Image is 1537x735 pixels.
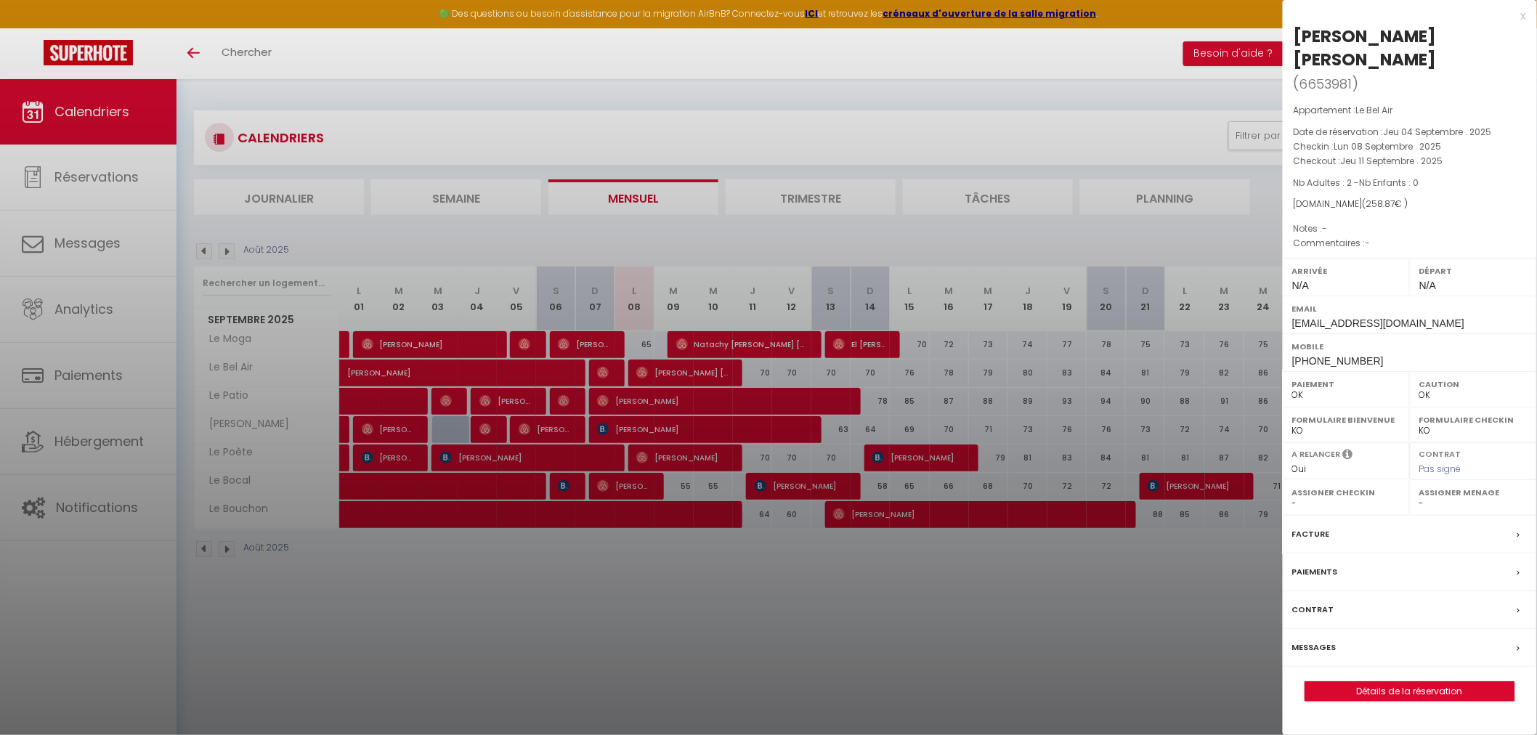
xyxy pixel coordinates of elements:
[1305,681,1515,702] button: Détails de la réservation
[1292,413,1400,427] label: Formulaire Bienvenue
[1366,198,1395,210] span: 258.87
[1292,640,1337,655] label: Messages
[1294,236,1526,251] p: Commentaires :
[1419,280,1436,291] span: N/A
[1419,463,1461,475] span: Pas signé
[1292,264,1400,278] label: Arrivée
[1292,448,1341,460] label: A relancer
[1323,222,1328,235] span: -
[12,6,55,49] button: Ouvrir le widget de chat LiveChat
[1305,682,1514,701] a: Détails de la réservation
[1343,448,1353,464] i: Sélectionner OUI si vous souhaiter envoyer les séquences de messages post-checkout
[1419,413,1528,427] label: Formulaire Checkin
[1292,355,1384,367] span: [PHONE_NUMBER]
[1292,485,1400,500] label: Assigner Checkin
[1292,602,1334,617] label: Contrat
[1419,448,1461,458] label: Contrat
[1292,564,1338,580] label: Paiements
[1294,73,1359,94] span: ( )
[1299,75,1353,93] span: 6653981
[1292,527,1330,542] label: Facture
[1294,103,1526,118] p: Appartement :
[1283,7,1526,25] div: x
[1334,140,1442,153] span: Lun 08 Septembre . 2025
[1384,126,1492,138] span: Jeu 04 Septembre . 2025
[1419,485,1528,500] label: Assigner Menage
[1419,264,1528,278] label: Départ
[1294,176,1419,189] span: Nb Adultes : 2 -
[1294,154,1526,168] p: Checkout :
[1294,125,1526,139] p: Date de réservation :
[1294,222,1526,236] p: Notes :
[1292,317,1464,329] span: [EMAIL_ADDRESS][DOMAIN_NAME]
[1294,25,1526,71] div: [PERSON_NAME] [PERSON_NAME]
[1294,198,1526,211] div: [DOMAIN_NAME]
[1292,301,1528,316] label: Email
[1363,198,1408,210] span: ( € )
[1292,377,1400,391] label: Paiement
[1366,237,1371,249] span: -
[1292,339,1528,354] label: Mobile
[1292,280,1309,291] span: N/A
[1356,104,1393,116] span: Le Bel Air
[1341,155,1443,167] span: Jeu 11 Septembre . 2025
[1419,377,1528,391] label: Caution
[1294,139,1526,154] p: Checkin :
[1360,176,1419,189] span: Nb Enfants : 0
